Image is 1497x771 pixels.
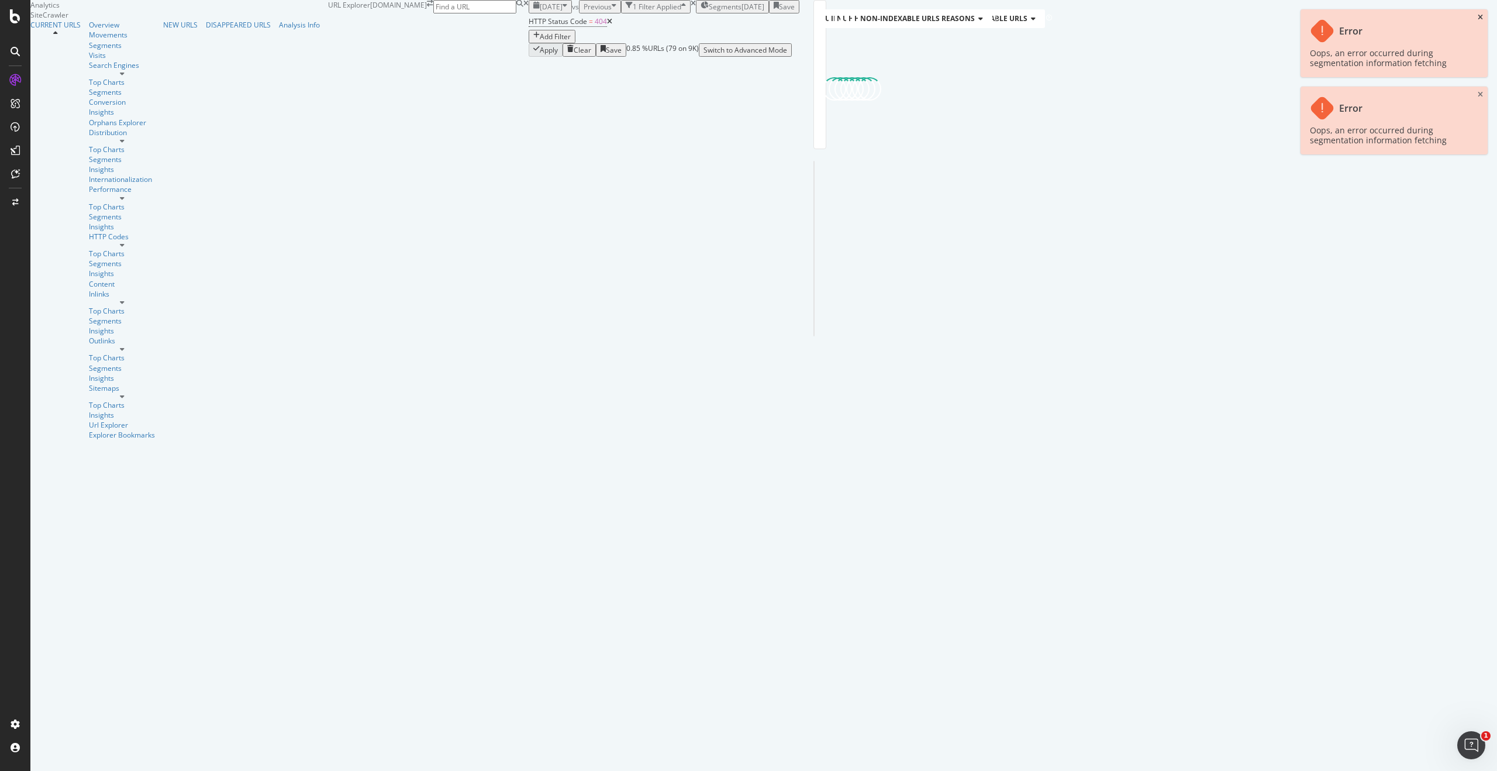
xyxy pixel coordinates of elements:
a: Inlinks [89,289,155,299]
a: Segments [89,87,155,97]
div: [DATE] [741,2,764,12]
a: Orphans Explorer [89,118,155,128]
span: Indexable / Non-Indexable URLs distribution [831,13,1009,23]
iframe: Intercom live chat [1457,731,1485,759]
div: 0.85 % URLs ( 79 on 9K ) [626,43,699,57]
div: Switch to Advanced Mode [703,45,787,55]
span: 1 [1481,731,1491,741]
button: Save [596,43,626,57]
span: URLs Crawled By Botify By pagetype [825,13,965,23]
span: = [589,16,593,26]
div: Oops, an error occurred during segmentation information fetching [1310,125,1467,145]
a: Top Charts [89,77,155,87]
div: 1 Filter Applied [633,2,681,12]
a: Top Charts [89,249,155,259]
div: Insights [89,410,155,420]
a: NEW URLS [163,20,198,30]
div: Internationalization [89,174,152,184]
div: Top Charts [89,400,155,410]
span: Previous [584,2,612,12]
div: Save [606,45,622,55]
span: Segments [709,2,741,12]
div: Segments [89,363,155,373]
a: Insights [89,164,155,174]
div: Explorer Bookmarks [89,430,155,440]
h4: Non-Indexable URLs Reasons [858,9,992,28]
a: DISAPPEARED URLS [206,20,271,30]
a: Visits [89,50,106,60]
a: Segments [89,212,155,222]
a: Conversion [89,97,155,107]
a: Outlinks [89,336,155,346]
span: HTTP Status Code [529,16,587,26]
h4: Non-Indexable URLs Main Reason [834,9,986,28]
a: Movements [89,30,155,40]
div: Top Charts [89,306,155,316]
a: Url Explorer [89,420,155,430]
h4: Indexable / Non-Indexable URLs Distribution [829,9,1027,28]
a: Insights [89,373,155,383]
span: Non-Indexable URLs Reasons [860,13,975,23]
a: Top Charts [89,202,155,212]
span: HTML Tags Performance for Indexable URLs [854,13,1027,23]
div: Oops, an error occurred during segmentation information fetching [1310,48,1467,68]
button: Add Filter [529,30,575,43]
h4: HTML Tags Performance for Indexable URLs [852,9,1045,28]
div: Error [1339,26,1363,37]
a: Content [89,279,155,289]
div: Sitemaps [89,383,155,393]
a: Top Charts [89,353,155,363]
div: Apply [540,45,558,55]
span: 404 [595,16,607,26]
a: Top Charts [89,144,155,154]
button: Switch to Advanced Mode [699,43,792,57]
button: Apply [529,43,563,57]
div: Clear [574,45,591,55]
a: Segments [89,316,155,326]
h4: URLs by Depth [840,9,914,28]
span: 2025 Jun. 28th [540,2,563,12]
a: Performance [89,184,155,194]
button: Clear [563,43,596,57]
a: Segments [89,40,155,50]
a: Analysis Info [279,20,320,30]
div: Insights [89,269,155,278]
a: Insights [89,222,155,232]
h4: URLs Crawled By Botify By pagetype [823,9,982,28]
a: HTTP Codes [89,232,155,242]
a: Segments [89,154,155,164]
span: URLs by Depth [843,13,896,23]
a: Distribution [89,128,155,137]
div: Error [1339,103,1363,114]
a: Overview [89,20,155,30]
a: CURRENT URLS [30,20,81,30]
div: Save [779,2,795,12]
a: Segments [89,259,155,269]
a: Search Engines [89,60,155,70]
div: close toast [1478,91,1483,98]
